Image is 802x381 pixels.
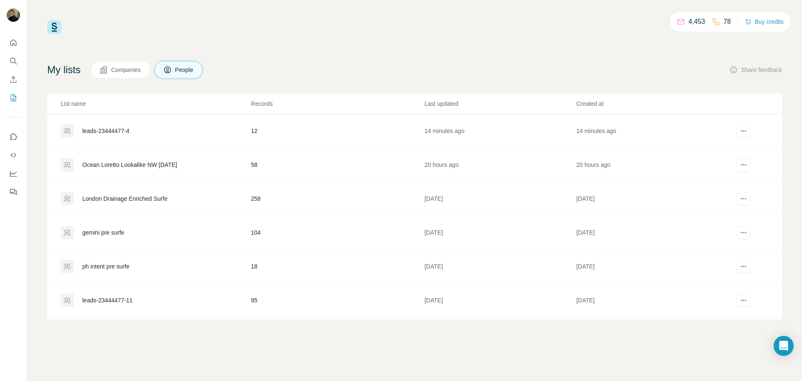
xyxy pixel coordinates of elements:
span: Companies [111,66,142,74]
td: [DATE] [576,182,728,216]
button: Share feedback [729,66,782,74]
td: [DATE] [424,284,576,317]
td: 20 hours ago [424,148,576,182]
p: List name [61,100,250,108]
td: 104 [251,216,424,250]
div: leads-23444477-4 [82,127,129,135]
button: Feedback [7,184,20,199]
span: People [175,66,194,74]
td: 95 [251,284,424,317]
button: Enrich CSV [7,72,20,87]
td: 20 hours ago [576,148,728,182]
td: 58 [251,148,424,182]
td: 5 [251,317,424,351]
div: Ocean Loretto Lookalike NW [DATE] [82,161,177,169]
h4: My lists [47,63,81,77]
td: [DATE] [576,317,728,351]
button: Buy credits [745,16,784,28]
td: [DATE] [424,317,576,351]
div: gemini pre surfe [82,228,124,237]
button: Dashboard [7,166,20,181]
img: Avatar [7,8,20,22]
td: [DATE] [576,250,728,284]
p: Last updated [424,100,575,108]
button: actions [737,192,750,205]
button: actions [737,260,750,273]
div: ph intent pre surfe [82,262,129,271]
button: actions [737,294,750,307]
div: London Drainage Enriched Surfe [82,194,168,203]
button: Use Surfe on LinkedIn [7,129,20,144]
button: My lists [7,90,20,105]
td: 14 minutes ago [576,114,728,148]
td: [DATE] [424,250,576,284]
td: 258 [251,182,424,216]
p: 78 [723,17,731,27]
button: actions [737,226,750,239]
button: Quick start [7,35,20,50]
div: Open Intercom Messenger [774,336,794,356]
button: Use Surfe API [7,148,20,163]
td: 18 [251,250,424,284]
td: [DATE] [424,182,576,216]
p: Records [251,100,424,108]
img: Surfe Logo [47,20,61,34]
td: [DATE] [576,284,728,317]
button: actions [737,124,750,138]
td: 14 minutes ago [424,114,576,148]
td: [DATE] [576,216,728,250]
td: [DATE] [424,216,576,250]
button: Search [7,54,20,69]
p: Created at [576,100,727,108]
p: 4,453 [688,17,705,27]
div: leads-23444477-11 [82,296,133,304]
button: actions [737,158,750,171]
td: 12 [251,114,424,148]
